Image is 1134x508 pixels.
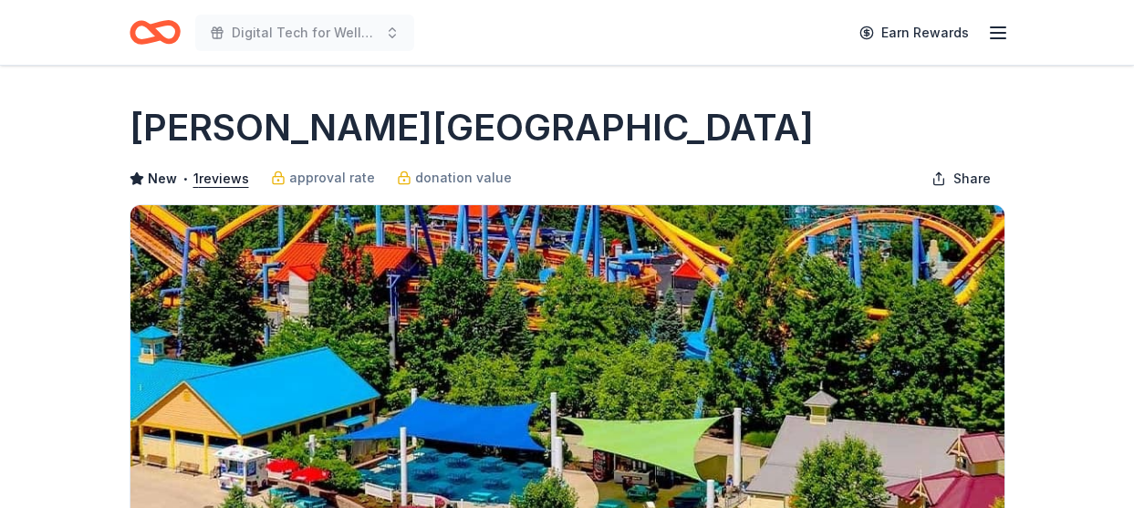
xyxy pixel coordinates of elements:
span: • [182,171,188,186]
a: approval rate [271,167,375,189]
span: Digital Tech for Wellness and Silent Auction Arts Fundraiser [232,22,378,44]
span: approval rate [289,167,375,189]
button: Digital Tech for Wellness and Silent Auction Arts Fundraiser [195,15,414,51]
a: Earn Rewards [848,16,980,49]
button: 1reviews [193,168,249,190]
a: donation value [397,167,512,189]
button: Share [917,161,1005,197]
span: Share [953,168,991,190]
span: donation value [415,167,512,189]
a: Home [130,11,181,54]
h1: [PERSON_NAME][GEOGRAPHIC_DATA] [130,102,814,153]
span: New [148,168,177,190]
